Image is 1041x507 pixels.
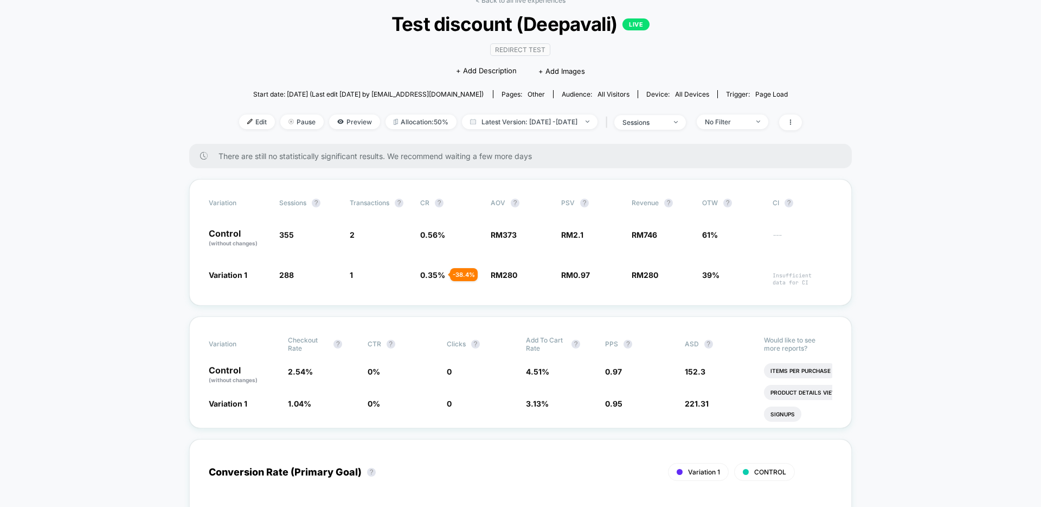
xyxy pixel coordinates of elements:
img: end [756,121,760,123]
span: 0 [447,399,452,408]
span: CONTROL [754,468,786,476]
span: Test discount (Deepavali) [267,12,774,35]
button: ? [664,199,673,207]
span: 0.97 [573,270,590,280]
img: end [674,121,678,123]
span: All Visitors [597,90,629,98]
span: 0.97 [605,367,622,376]
span: 0.95 [605,399,622,408]
span: all devices [675,90,709,98]
span: CI [773,199,832,207]
span: Pause [280,115,324,129]
img: end [288,119,294,124]
span: 2 [350,230,355,239]
span: 39% [702,270,719,280]
span: 746 [644,230,657,239]
span: PPS [605,340,618,348]
p: Would like to see more reports? [764,336,832,352]
span: PSV [561,199,575,207]
span: Variation 1 [688,468,720,476]
span: RM [561,270,590,280]
li: Product Details Views Rate [764,385,863,400]
span: 373 [503,230,517,239]
span: + Add Description [456,66,517,77]
button: ? [367,468,376,477]
span: 288 [279,270,294,280]
div: - 38.4 % [450,268,478,281]
button: ? [471,340,480,348]
span: 280 [503,270,517,280]
span: Revenue [632,199,659,207]
span: RM [561,230,583,239]
span: Transactions [350,199,389,207]
span: RM [632,230,657,239]
span: 61% [702,230,718,239]
span: OTW [702,199,762,207]
span: ASD [685,340,699,348]
span: | [603,115,614,130]
span: CTR [368,340,381,348]
button: ? [333,340,342,348]
span: 2.1 [573,230,583,239]
div: Audience: [562,90,629,98]
span: --- [773,232,832,248]
div: sessions [622,118,666,126]
span: Start date: [DATE] (Last edit [DATE] by [EMAIL_ADDRESS][DOMAIN_NAME]) [253,90,484,98]
span: Preview [329,115,380,129]
span: 0.56 % [420,230,445,239]
span: + Add Images [538,67,585,75]
span: RM [632,270,658,280]
button: ? [312,199,320,207]
span: other [528,90,545,98]
span: Page Load [755,90,788,98]
span: 0.35 % [420,270,445,280]
span: Variation [209,199,268,207]
span: Edit [239,115,275,129]
span: 0 [447,367,452,376]
span: Variation 1 [209,270,247,280]
p: Control [209,229,268,248]
p: Control [209,366,277,384]
li: Items Per Purchase [764,363,837,378]
span: 1.04 % [288,399,311,408]
button: ? [624,340,632,348]
span: There are still no statistically significant results. We recommend waiting a few more days [219,151,830,161]
img: end [586,121,589,123]
div: Trigger: [726,90,788,98]
button: ? [723,199,732,207]
img: calendar [470,119,476,124]
button: ? [511,199,519,207]
span: Redirect Test [490,43,550,56]
span: 152.3 [685,367,705,376]
button: ? [395,199,403,207]
span: 280 [644,270,658,280]
img: rebalance [394,119,398,125]
span: 221.31 [685,399,709,408]
span: Variation [209,336,268,352]
button: ? [571,340,580,348]
span: 2.54 % [288,367,313,376]
div: No Filter [705,118,748,126]
span: (without changes) [209,377,258,383]
span: 355 [279,230,294,239]
button: ? [387,340,395,348]
span: 3.13 % [526,399,549,408]
span: 0 % [368,367,380,376]
span: Variation 1 [209,399,247,408]
button: ? [580,199,589,207]
span: Latest Version: [DATE] - [DATE] [462,115,597,129]
span: Device: [638,90,717,98]
span: CR [420,199,429,207]
p: LIVE [622,18,650,30]
span: Checkout Rate [288,336,328,352]
span: RM [491,270,517,280]
span: 4.51 % [526,367,549,376]
button: ? [704,340,713,348]
span: Allocation: 50% [385,115,457,129]
span: 1 [350,270,353,280]
div: Pages: [502,90,545,98]
span: RM [491,230,517,239]
span: AOV [491,199,505,207]
button: ? [435,199,444,207]
li: Signups [764,407,801,422]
